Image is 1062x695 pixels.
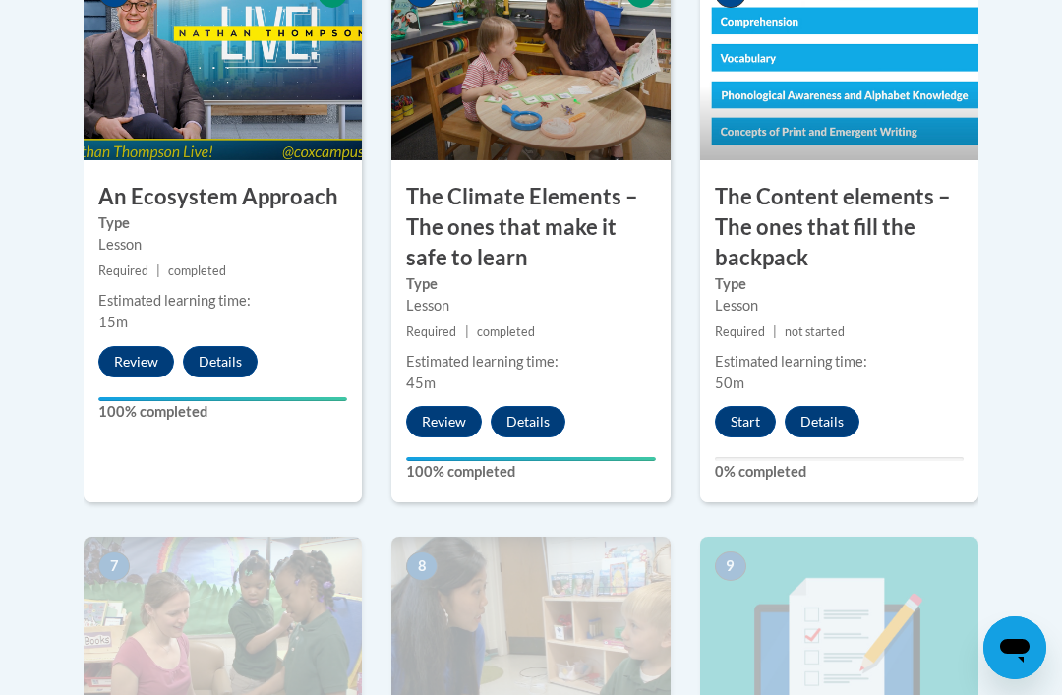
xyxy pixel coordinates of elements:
div: Estimated learning time: [98,290,347,312]
span: | [773,324,777,339]
h3: The Climate Elements – The ones that make it safe to learn [391,182,670,272]
span: completed [168,263,226,278]
span: | [465,324,469,339]
button: Start [715,406,776,437]
span: not started [785,324,845,339]
span: 8 [406,551,438,581]
span: Required [715,324,765,339]
label: 100% completed [98,401,347,423]
label: Type [715,273,964,295]
span: 9 [715,551,746,581]
h3: An Ecosystem Approach [84,182,362,212]
button: Details [183,346,258,377]
div: Lesson [715,295,964,317]
iframe: Button to launch messaging window [983,616,1046,679]
button: Review [98,346,174,377]
span: 45m [406,375,436,391]
span: Required [406,324,456,339]
div: Estimated learning time: [715,351,964,373]
button: Details [785,406,859,437]
label: 100% completed [406,461,655,483]
div: Your progress [98,397,347,401]
label: 0% completed [715,461,964,483]
button: Details [491,406,565,437]
span: | [156,263,160,278]
label: Type [406,273,655,295]
span: completed [477,324,535,339]
span: 7 [98,551,130,581]
div: Lesson [98,234,347,256]
span: Required [98,263,148,278]
span: 15m [98,314,128,330]
div: Your progress [406,457,655,461]
label: Type [98,212,347,234]
div: Lesson [406,295,655,317]
h3: The Content elements – The ones that fill the backpack [700,182,978,272]
span: 50m [715,375,744,391]
button: Review [406,406,482,437]
div: Estimated learning time: [406,351,655,373]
